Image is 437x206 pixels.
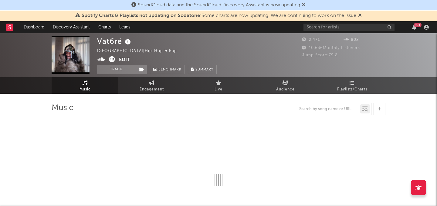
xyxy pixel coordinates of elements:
[150,65,185,74] a: Benchmark
[344,38,359,42] span: 802
[296,107,360,112] input: Search by song name or URL
[188,65,217,74] button: Summary
[115,21,134,33] a: Leads
[49,21,94,33] a: Discovery Assistant
[97,65,135,74] button: Track
[412,25,416,30] button: 99+
[337,86,367,93] span: Playlists/Charts
[302,3,306,8] span: Dismiss
[195,68,213,71] span: Summary
[52,77,118,94] a: Music
[158,66,181,74] span: Benchmark
[138,3,300,8] span: SoundCloud data and the SoundCloud Discovery Assistant is now updating
[185,77,252,94] a: Live
[140,86,164,93] span: Engagement
[276,86,295,93] span: Audience
[252,77,319,94] a: Audience
[119,56,130,64] button: Edit
[82,13,200,18] span: Spotify Charts & Playlists not updating on Sodatone
[97,36,132,46] div: Vat6ré
[319,77,385,94] a: Playlists/Charts
[215,86,222,93] span: Live
[302,38,320,42] span: 2,471
[82,13,356,18] span: : Some charts are now updating. We are continuing to work on the issue
[358,13,362,18] span: Dismiss
[97,47,184,55] div: [GEOGRAPHIC_DATA] | Hip-hop & Rap
[118,77,185,94] a: Engagement
[94,21,115,33] a: Charts
[19,21,49,33] a: Dashboard
[414,23,422,27] div: 99 +
[80,86,91,93] span: Music
[302,53,338,57] span: Jump Score: 79.8
[303,24,395,31] input: Search for artists
[302,46,360,50] span: 10,636 Monthly Listeners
